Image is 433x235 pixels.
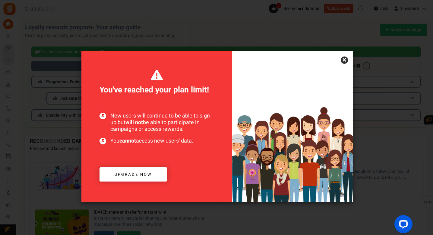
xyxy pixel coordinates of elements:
[232,81,353,202] img: Increased users
[125,118,143,127] b: will not
[119,137,136,145] b: cannot
[115,172,152,177] span: Upgrade now
[100,113,214,132] span: New users will continue to be able to sign up but be able to participate in campaigns or access r...
[100,69,214,96] span: You've reached your plan limit!
[100,138,214,144] span: You access new users' data.
[100,167,167,182] a: Upgrade now
[341,56,348,64] a: ×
